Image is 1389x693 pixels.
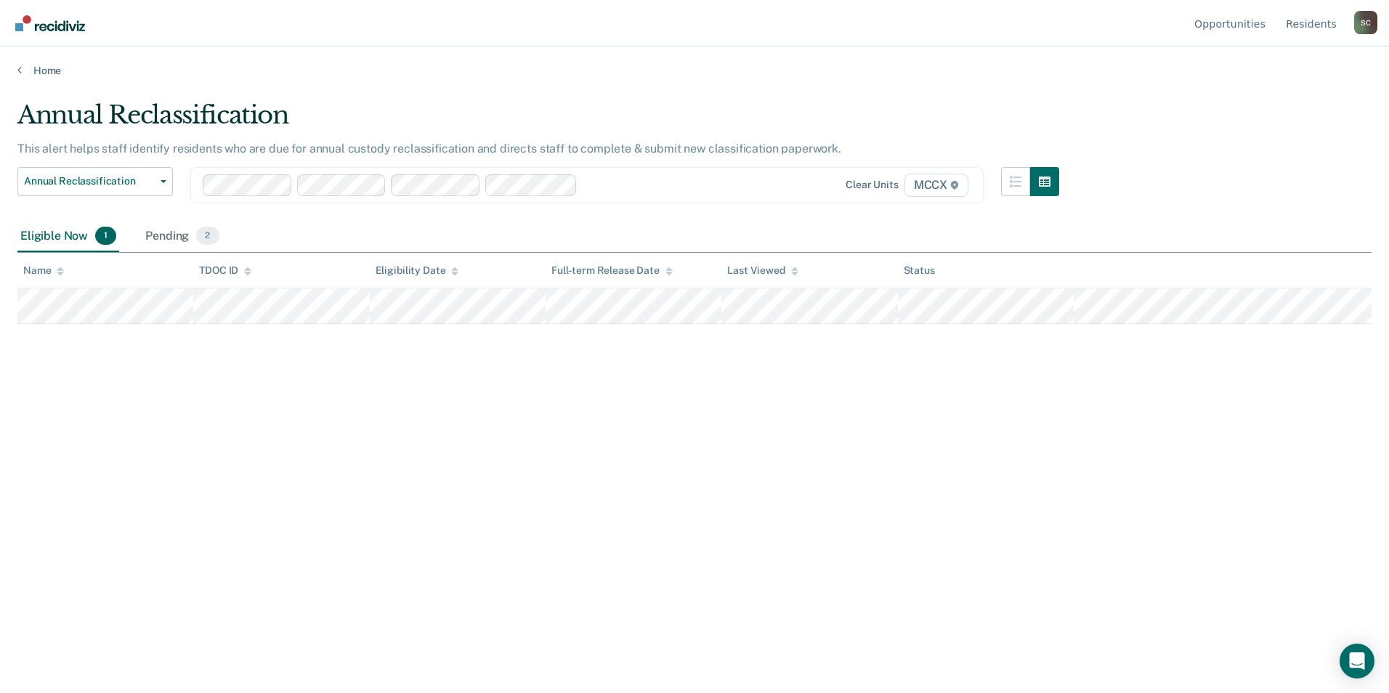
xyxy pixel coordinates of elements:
[15,15,85,31] img: Recidiviz
[17,64,1372,77] a: Home
[23,264,64,277] div: Name
[24,175,155,187] span: Annual Reclassification
[1354,11,1377,34] div: S C
[1354,11,1377,34] button: Profile dropdown button
[17,100,1059,142] div: Annual Reclassification
[376,264,459,277] div: Eligibility Date
[199,264,251,277] div: TDOC ID
[17,167,173,196] button: Annual Reclassification
[904,264,935,277] div: Status
[1340,644,1374,678] div: Open Intercom Messenger
[17,221,119,253] div: Eligible Now1
[846,179,899,191] div: Clear units
[904,174,968,197] span: MCCX
[196,227,219,246] span: 2
[727,264,798,277] div: Last Viewed
[17,142,841,155] p: This alert helps staff identify residents who are due for annual custody reclassification and dir...
[95,227,116,246] span: 1
[142,221,222,253] div: Pending2
[551,264,673,277] div: Full-term Release Date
